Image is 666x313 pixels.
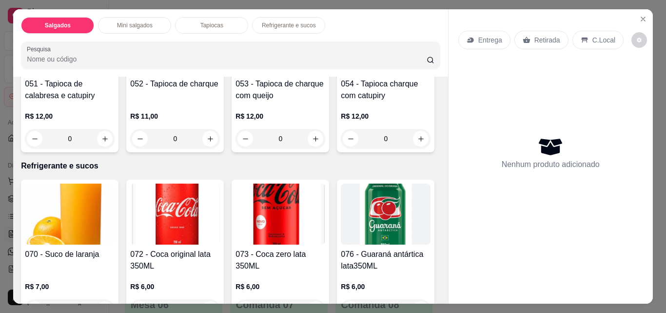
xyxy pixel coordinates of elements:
h4: 054 - Tapioca charque com catupiry [341,78,431,102]
button: Close [635,11,651,27]
p: R$ 12,00 [25,111,115,121]
input: Pesquisa [27,54,427,64]
p: Refrigerante e sucos [21,160,440,172]
h4: 051 - Tapioca de calabresa e catupiry [25,78,115,102]
p: Refrigerante e sucos [262,21,316,29]
p: R$ 11,00 [130,111,220,121]
img: product-image [25,184,115,245]
h4: 073 - Coca zero lata 350ML [235,249,325,272]
img: product-image [341,184,431,245]
img: product-image [235,184,325,245]
p: R$ 7,00 [25,282,115,292]
button: decrease-product-quantity [631,32,647,48]
p: Mini salgados [117,21,153,29]
h4: 072 - Coca original lata 350ML [130,249,220,272]
h4: 070 - Suco de laranja [25,249,115,260]
p: C.Local [592,35,615,45]
p: R$ 12,00 [341,111,431,121]
p: Tapiocas [200,21,223,29]
p: Entrega [478,35,502,45]
label: Pesquisa [27,45,54,53]
p: Retirada [534,35,560,45]
p: R$ 12,00 [235,111,325,121]
p: R$ 6,00 [341,282,431,292]
p: R$ 6,00 [130,282,220,292]
h4: 076 - Guaraná antártica lata350ML [341,249,431,272]
h4: 052 - Tapioca de charque [130,78,220,90]
h4: 053 - Tapioca de charque com queijo [235,78,325,102]
p: R$ 6,00 [235,282,325,292]
p: Nenhum produto adicionado [502,159,600,170]
img: product-image [130,184,220,245]
p: Salgados [45,21,71,29]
